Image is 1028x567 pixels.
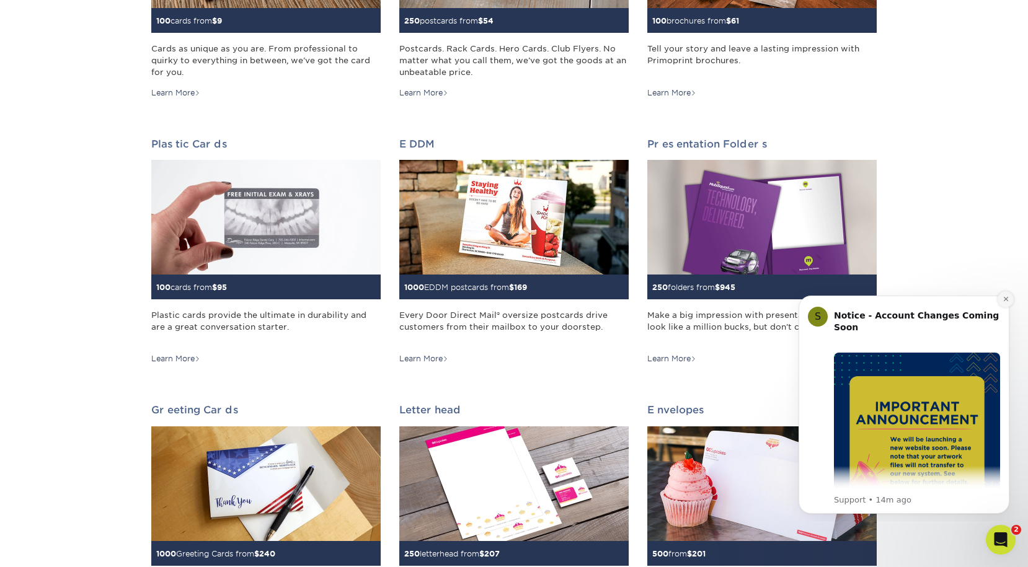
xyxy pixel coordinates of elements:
[726,16,731,25] span: $
[478,16,483,25] span: $
[399,138,629,365] a: EDDM 1000EDDM postcards from$169 Every Door Direct Mail® oversize postcards drive customers from ...
[399,160,629,275] img: EDDM
[647,138,877,365] a: Presentation Folders 250folders from$945 Make a big impression with presentation folders that loo...
[692,549,706,558] span: 201
[715,283,720,292] span: $
[720,283,735,292] span: 945
[687,549,692,558] span: $
[652,549,668,558] span: 500
[399,426,629,541] img: Letterhead
[731,16,739,25] span: 61
[404,549,500,558] small: letterhead from
[399,309,629,345] div: Every Door Direct Mail® oversize postcards drive customers from their mailbox to your doorstep.
[254,549,259,558] span: $
[156,16,171,25] span: 100
[652,283,668,292] span: 250
[151,353,200,364] div: Learn More
[156,16,222,25] small: cards from
[404,283,424,292] span: 1000
[399,353,448,364] div: Learn More
[647,87,696,99] div: Learn More
[404,16,494,25] small: postcards from
[156,283,171,292] span: 100
[509,283,514,292] span: $
[647,138,877,150] h2: Presentation Folders
[647,353,696,364] div: Learn More
[156,283,227,292] small: cards from
[483,16,494,25] span: 54
[652,549,706,558] small: from
[404,16,420,25] span: 250
[647,404,877,416] h2: Envelopes
[212,283,217,292] span: $
[151,160,381,275] img: Plastic Cards
[647,426,877,541] img: Envelopes
[404,549,420,558] span: 250
[484,549,500,558] span: 207
[652,16,667,25] span: 100
[404,283,527,292] small: EDDM postcards from
[1011,525,1021,535] span: 2
[156,549,275,558] small: Greeting Cards from
[652,283,735,292] small: folders from
[217,16,222,25] span: 9
[399,43,629,79] div: Postcards. Rack Cards. Hero Cards. Club Flyers. No matter what you call them, we've got the goods...
[151,404,381,416] h2: Greeting Cards
[399,404,629,416] h2: Letterhead
[156,549,176,558] span: 1000
[652,16,739,25] small: brochures from
[399,87,448,99] div: Learn More
[151,309,381,345] div: Plastic cards provide the ultimate in durability and are a great conversation starter.
[647,43,877,79] div: Tell your story and leave a lasting impression with Primoprint brochures.
[151,138,381,150] h2: Plastic Cards
[151,426,381,541] img: Greeting Cards
[151,43,381,79] div: Cards as unique as you are. From professional to quirky to everything in between, we've got the c...
[479,549,484,558] span: $
[647,160,877,275] img: Presentation Folders
[986,525,1016,555] iframe: Intercom live chat
[780,284,1028,521] iframe: Intercom notifications message
[514,283,527,292] span: 169
[647,309,877,345] div: Make a big impression with presentation folders that look like a million bucks, but don't cost a ...
[399,138,629,150] h2: EDDM
[151,87,200,99] div: Learn More
[151,138,381,365] a: Plastic Cards 100cards from$95 Plastic cards provide the ultimate in durability and are a great c...
[259,549,275,558] span: 240
[217,283,227,292] span: 95
[212,16,217,25] span: $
